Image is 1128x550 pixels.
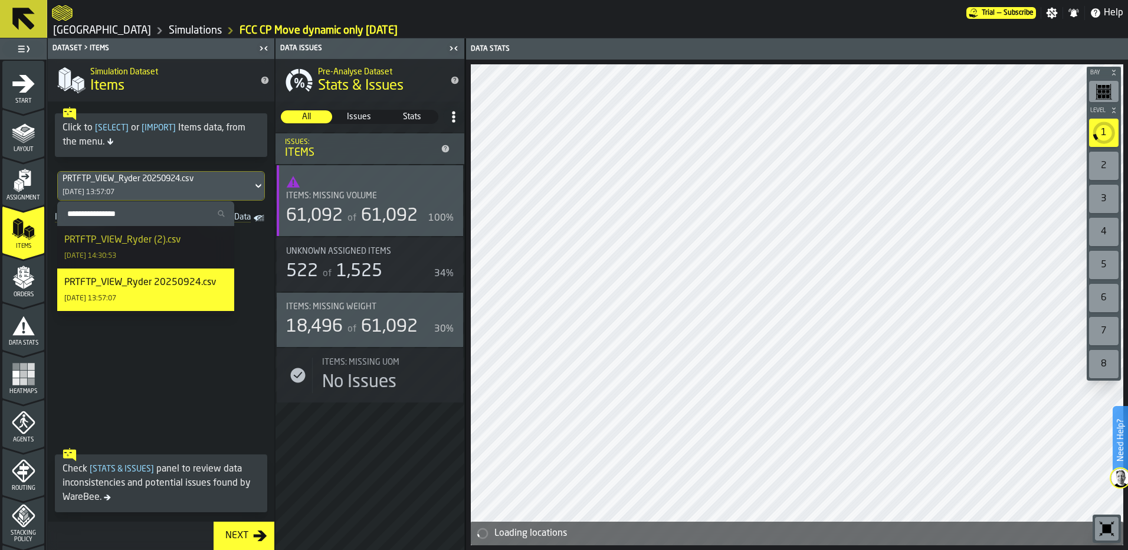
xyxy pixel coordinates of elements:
div: title-Items [48,59,274,102]
div: button-toolbar-undefined [1087,348,1121,381]
div: 2 [1089,152,1119,180]
div: 4 [1089,218,1119,246]
li: menu Orders [2,254,44,302]
div: thumb [333,110,385,123]
div: stat-Items: Missing UOM [277,348,463,402]
span: Trial [982,9,995,17]
span: Stacking Policy [2,530,44,543]
a: link-to-/wh/i/b8e8645a-5c77-43f4-8135-27e3a4d97801/pricing/ [966,7,1036,19]
li: menu Stacking Policy [2,496,44,544]
li: menu Items [2,206,44,253]
div: 522 [286,261,318,282]
div: title-Stats & Issues [276,59,464,102]
div: Next [221,529,253,543]
span: Orders [2,292,44,298]
li: dropdown-item [57,226,234,269]
div: Issues: [285,138,436,146]
div: 5 [1089,251,1119,279]
label: button-toggle-Close me [255,41,272,55]
div: Title [286,191,454,201]
span: Assignment [2,195,44,201]
div: Loading locations [494,526,1119,541]
span: threshold:50 [286,175,454,189]
span: Items: Missing Weight [286,302,376,312]
a: link-to-/wh/i/b8e8645a-5c77-43f4-8135-27e3a4d97801 [53,24,151,37]
span: Items: Missing UOM [322,358,399,367]
div: button-toolbar-undefined [1087,149,1121,182]
span: Stats [387,111,437,123]
div: Check panel to review data inconsistencies and potential issues found by WareBee. [63,462,260,505]
div: alert-Loading locations [471,522,1123,545]
span: ] [126,124,129,132]
div: Click to or Items data, from the menu. [63,121,260,149]
li: menu Layout [2,109,44,156]
nav: Breadcrumb [52,24,1123,38]
div: stat-Unknown assigned items [277,237,463,292]
li: menu Routing [2,448,44,495]
span: Heatmaps [2,388,44,395]
div: No Issues [322,372,396,393]
div: [DATE] 13:57:07 [64,294,116,303]
header: Data Issues [276,38,464,59]
label: button-switch-multi-Stats [386,110,438,124]
div: Dataset > Items [50,44,255,53]
div: stat-Items: Missing Weight [277,293,463,347]
span: Subscribe [1004,9,1034,17]
div: DropdownMenuValue-f92c86e5-f204-415b-a40a-91f9bf97b6f1[DATE] 13:57:07 [57,171,265,201]
span: Layout [2,146,44,153]
div: button-toolbar-undefined [1093,515,1121,543]
span: [ [95,124,98,132]
h2: Sub Title [318,65,441,77]
span: Items [2,243,44,250]
span: 61,092 [361,318,418,336]
span: Import [139,124,178,132]
span: Routing [2,485,44,492]
li: menu Assignment [2,158,44,205]
span: of [347,325,356,334]
button: button-Next [214,522,274,550]
div: Menu Subscription [966,7,1036,19]
div: Title [322,358,440,367]
button: button- [1087,67,1121,78]
div: Title [322,358,454,367]
div: 7 [1089,317,1119,345]
span: Bay [1088,70,1108,76]
div: Data Stats [468,45,798,53]
div: button-toolbar-undefined [1087,116,1121,149]
div: [DATE] 13:57:07 [63,188,114,197]
a: link-to-/wh/i/b8e8645a-5c77-43f4-8135-27e3a4d97801 [169,24,222,37]
li: menu Data Stats [2,303,44,350]
span: Start [2,98,44,104]
div: Title [286,302,440,312]
span: of [323,269,332,279]
a: link-to-/wh/i/b8e8645a-5c77-43f4-8135-27e3a4d97801/import/items/ [50,210,106,227]
div: Data Issues [278,44,445,53]
span: Select [93,124,131,132]
div: Title [286,191,440,201]
span: Stats & Issues [87,465,156,473]
label: button-toggle-Settings [1041,7,1063,19]
header: Dataset > Items [48,38,274,59]
div: Title [286,247,454,256]
label: button-switch-multi-Issues [333,110,385,124]
span: [ [142,124,145,132]
li: menu Start [2,61,44,108]
span: Issues [334,111,384,123]
a: link-to-/wh/i/b8e8645a-5c77-43f4-8135-27e3a4d97801/simulations/98d265c0-957a-4f52-a37b-d202ad9d1421 [240,24,398,37]
div: button-toolbar-undefined [1087,182,1121,215]
div: button-toolbar-undefined [1087,248,1121,281]
span: Unknown assigned items [286,247,391,256]
span: ] [151,465,154,473]
div: button-toolbar-undefined [1087,315,1121,348]
div: 8 [1089,350,1119,378]
li: menu Agents [2,400,44,447]
div: button-toolbar-undefined [1087,281,1121,315]
div: DropdownMenuValue-f92c86e5-f204-415b-a40a-91f9bf97b6f1 [63,174,248,184]
div: button-toolbar-undefined [1087,78,1121,104]
span: Stats & Issues [318,77,404,96]
label: button-toggle-Toggle Full Menu [2,41,44,57]
div: thumb [281,110,332,123]
div: thumb [386,110,438,123]
div: 3 [1089,185,1119,213]
span: 1,525 [336,263,382,280]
